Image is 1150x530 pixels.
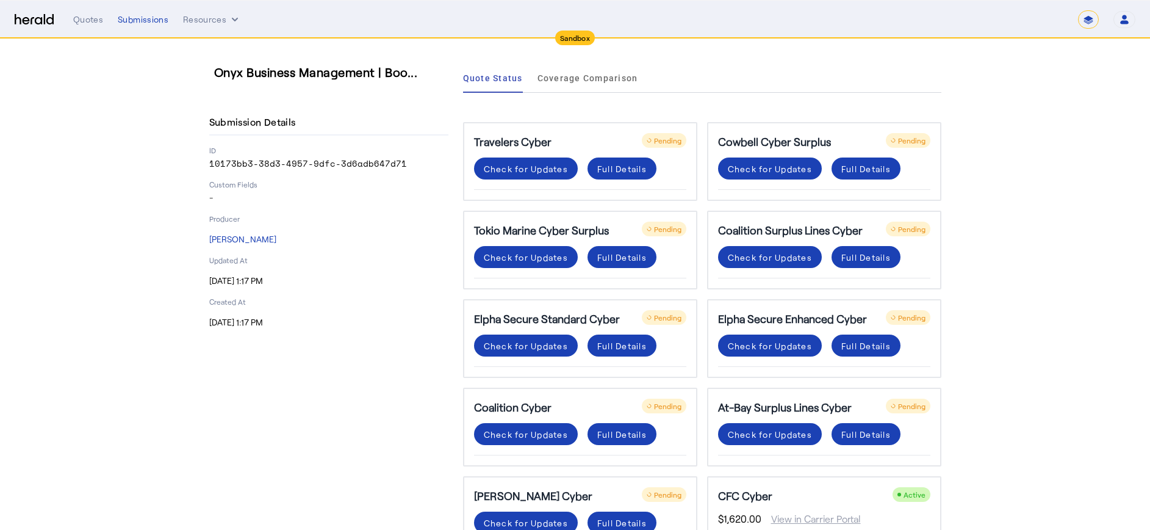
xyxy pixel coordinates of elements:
[209,214,448,223] p: Producer
[474,399,552,416] h5: Coalition Cyber
[484,517,568,529] div: Check for Updates
[209,115,301,129] h4: Submission Details
[728,339,812,352] div: Check for Updates
[597,339,647,352] div: Full Details
[209,316,448,329] p: [DATE] 1:17 PM
[654,136,681,145] span: Pending
[209,192,448,204] p: -
[904,490,925,499] span: Active
[484,162,568,175] div: Check for Updates
[841,162,891,175] div: Full Details
[841,339,891,352] div: Full Details
[15,14,54,26] img: Herald Logo
[728,428,812,441] div: Check for Updates
[597,428,647,441] div: Full Details
[718,399,852,416] h5: At-Bay Surplus Lines Cyber
[841,428,891,441] div: Full Details
[183,13,241,26] button: Resources dropdown menu
[474,335,578,357] button: Check for Updates
[555,31,595,45] div: Sandbox
[209,297,448,307] p: Created At
[718,133,831,150] h5: Cowbell Cyber Surplus
[597,251,647,264] div: Full Details
[537,74,638,82] span: Coverage Comparison
[728,162,812,175] div: Check for Updates
[597,162,647,175] div: Full Details
[484,251,568,264] div: Check for Updates
[537,64,638,93] a: Coverage Comparison
[588,158,656,180] button: Full Details
[718,335,822,357] button: Check for Updates
[209,233,448,245] p: [PERSON_NAME]
[898,402,925,410] span: Pending
[654,490,681,499] span: Pending
[73,13,103,26] div: Quotes
[214,64,453,81] h3: Onyx Business Management | Boo...
[898,136,925,145] span: Pending
[718,158,822,180] button: Check for Updates
[718,423,822,445] button: Check for Updates
[484,428,568,441] div: Check for Updates
[588,335,656,357] button: Full Details
[718,222,863,239] h5: Coalition Surplus Lines Cyber
[597,517,647,529] div: Full Details
[718,487,772,504] h5: CFC Cyber
[588,246,656,268] button: Full Details
[898,225,925,233] span: Pending
[728,251,812,264] div: Check for Updates
[832,158,900,180] button: Full Details
[474,487,592,504] h5: [PERSON_NAME] Cyber
[654,402,681,410] span: Pending
[474,310,620,327] h5: Elpha Secure Standard Cyber
[718,512,761,526] span: $1,620.00
[588,423,656,445] button: Full Details
[832,246,900,268] button: Full Details
[209,275,448,287] p: [DATE] 1:17 PM
[654,313,681,322] span: Pending
[474,133,552,150] h5: Travelers Cyber
[209,180,448,189] p: Custom Fields
[118,13,168,26] div: Submissions
[841,251,891,264] div: Full Details
[463,74,523,82] span: Quote Status
[718,246,822,268] button: Check for Updates
[898,313,925,322] span: Pending
[474,423,578,445] button: Check for Updates
[832,335,900,357] button: Full Details
[209,145,448,155] p: ID
[761,512,861,526] span: View in Carrier Portal
[474,222,609,239] h5: Tokio Marine Cyber Surplus
[463,64,523,93] a: Quote Status
[474,158,578,180] button: Check for Updates
[654,225,681,233] span: Pending
[484,339,568,352] div: Check for Updates
[209,158,448,170] p: 10173bb3-38d3-4957-9dfc-3d6adb647d71
[718,310,867,327] h5: Elpha Secure Enhanced Cyber
[209,255,448,265] p: Updated At
[832,423,900,445] button: Full Details
[474,246,578,268] button: Check for Updates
